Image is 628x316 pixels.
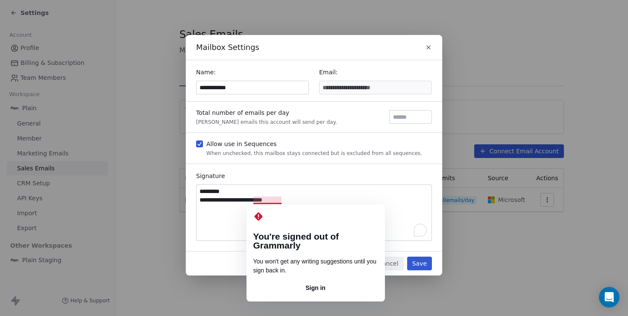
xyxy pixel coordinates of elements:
[196,108,337,117] div: Total number of emails per day
[197,185,431,240] textarea: To enrich screen reader interactions, please activate Accessibility in Grammarly extension settings
[373,257,403,270] button: Cancel
[196,42,259,53] span: Mailbox Settings
[206,140,422,148] div: Allow use in Sequences
[196,173,225,179] span: Signature
[196,69,216,76] span: Name:
[196,119,337,126] div: [PERSON_NAME] emails this account will send per day.
[206,150,422,157] div: When unchecked, this mailbox stays connected but is excluded from all sequences.
[407,257,432,270] button: Save
[196,140,203,148] button: Allow use in SequencesWhen unchecked, this mailbox stays connected but is excluded from all seque...
[319,69,338,76] span: Email:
